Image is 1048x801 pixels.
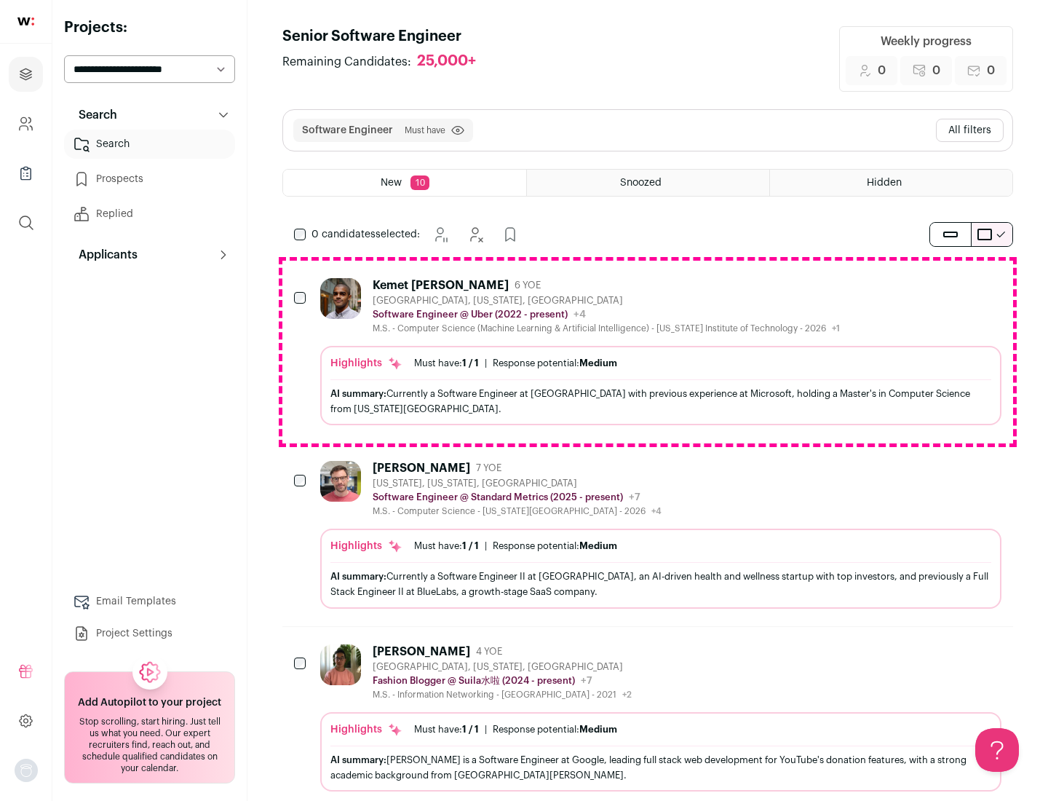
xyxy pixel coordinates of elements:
[932,62,940,79] span: 0
[373,675,575,687] p: Fashion Blogger @ Suila水啦 (2024 - present)
[581,676,592,686] span: +7
[651,507,662,516] span: +4
[496,220,525,249] button: Add to Prospects
[64,671,235,784] a: Add Autopilot to your project Stop scrolling, start hiring. Just tell us what you need. Our exper...
[579,725,617,734] span: Medium
[987,62,995,79] span: 0
[373,461,470,476] div: [PERSON_NAME]
[405,125,445,136] span: Must have
[493,358,617,369] div: Response potential:
[330,569,991,599] div: Currently a Software Engineer II at [GEOGRAPHIC_DATA], an AI-driven health and wellness startup w...
[373,309,568,320] p: Software Engineer @ Uber (2022 - present)
[373,295,840,307] div: [GEOGRAPHIC_DATA], [US_STATE], [GEOGRAPHIC_DATA]
[462,541,479,551] span: 1 / 1
[493,724,617,735] div: Response potential:
[330,572,386,581] span: AI summary:
[320,461,1001,608] a: [PERSON_NAME] 7 YOE [US_STATE], [US_STATE], [GEOGRAPHIC_DATA] Software Engineer @ Standard Metric...
[414,358,617,369] ul: |
[70,106,117,124] p: Search
[64,619,235,648] a: Project Settings
[311,229,376,240] span: 0 candidates
[414,358,479,369] div: Must have:
[629,492,640,502] span: +7
[320,644,1001,792] a: [PERSON_NAME] 4 YOE [GEOGRAPHIC_DATA], [US_STATE], [GEOGRAPHIC_DATA] Fashion Blogger @ Suila水啦 (2...
[878,62,886,79] span: 0
[330,722,402,737] div: Highlights
[64,100,235,130] button: Search
[330,386,991,417] div: Currently a Software Engineer at [GEOGRAPHIC_DATA] with previous experience at Microsoft, holding...
[17,17,34,25] img: wellfound-shorthand-0d5821cbd27db2630d0214b213865d53afaa358527fdda9d0ea32b1df1b89c2c.svg
[426,220,455,249] button: Snooze
[330,389,386,398] span: AI summary:
[493,540,617,552] div: Response potential:
[461,220,490,249] button: Hide
[373,689,632,701] div: M.S. - Information Networking - [GEOGRAPHIC_DATA] - 2021
[620,178,662,188] span: Snoozed
[417,52,476,71] div: 25,000+
[320,644,361,685] img: 322c244f3187aa81024ea13e08450523775794405435f85740c15dbe0cd0baab.jpg
[410,175,429,190] span: 10
[373,278,509,293] div: Kemet [PERSON_NAME]
[373,492,623,503] p: Software Engineer @ Standard Metrics (2025 - present)
[330,752,991,783] div: [PERSON_NAME] is a Software Engineer at Google, leading full stack web development for YouTube's ...
[320,278,361,319] img: 1d26598260d5d9f7a69202d59cf331847448e6cffe37083edaed4f8fc8795bfe
[770,170,1012,196] a: Hidden
[622,690,632,699] span: +2
[15,759,38,782] img: nopic.png
[381,178,402,188] span: New
[15,759,38,782] button: Open dropdown
[373,661,632,673] div: [GEOGRAPHIC_DATA], [US_STATE], [GEOGRAPHIC_DATA]
[302,123,393,138] button: Software Engineer
[579,541,617,551] span: Medium
[330,539,402,553] div: Highlights
[373,478,662,489] div: [US_STATE], [US_STATE], [GEOGRAPHIC_DATA]
[282,26,491,47] h1: Senior Software Engineer
[330,356,402,371] div: Highlights
[515,280,541,291] span: 6 YOE
[64,130,235,159] a: Search
[64,587,235,616] a: Email Templates
[373,644,470,659] div: [PERSON_NAME]
[476,462,501,474] span: 7 YOE
[74,716,226,774] div: Stop scrolling, start hiring. Just tell us what you need. Our expert recruiters find, reach out, ...
[320,461,361,502] img: 0fb184815f518ed3bcaf4f46c87e3bafcb34ea1ec747045ab451f3ffb05d485a
[832,324,840,333] span: +1
[9,57,43,92] a: Projects
[414,540,479,552] div: Must have:
[9,106,43,141] a: Company and ATS Settings
[373,505,662,517] div: M.S. - Computer Science - [US_STATE][GEOGRAPHIC_DATA] - 2026
[78,695,221,710] h2: Add Autopilot to your project
[373,323,840,334] div: M.S. - Computer Science (Machine Learning & Artificial Intelligence) - [US_STATE] Institute of Te...
[476,646,502,658] span: 4 YOE
[9,156,43,191] a: Company Lists
[64,17,235,38] h2: Projects:
[64,240,235,269] button: Applicants
[462,725,479,734] span: 1 / 1
[320,278,1001,425] a: Kemet [PERSON_NAME] 6 YOE [GEOGRAPHIC_DATA], [US_STATE], [GEOGRAPHIC_DATA] Software Engineer @ Ub...
[414,540,617,552] ul: |
[64,200,235,229] a: Replied
[414,724,479,735] div: Must have:
[975,728,1019,772] iframe: Help Scout Beacon - Open
[414,724,617,735] ul: |
[64,165,235,194] a: Prospects
[70,246,138,264] p: Applicants
[330,755,386,765] span: AI summary:
[311,227,420,242] span: selected:
[573,309,586,320] span: +4
[881,33,972,50] div: Weekly progress
[579,358,617,368] span: Medium
[936,119,1004,142] button: All filters
[527,170,769,196] a: Snoozed
[462,358,479,368] span: 1 / 1
[867,178,902,188] span: Hidden
[282,53,411,71] span: Remaining Candidates:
